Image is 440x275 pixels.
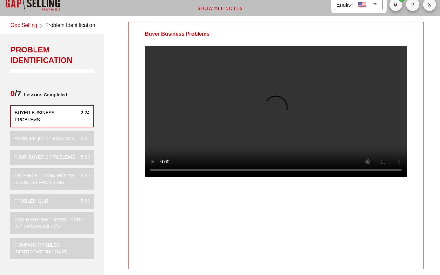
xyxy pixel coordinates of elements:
div: Problem Identification [10,45,94,65]
a: Gap Selling [10,22,37,30]
span: /7 [10,88,21,101]
div: Problem Quiz [14,198,49,205]
div: 5:00 [76,198,90,205]
button: Show All Notes [192,3,248,14]
div: Buyer Business Problems [129,22,226,46]
div: Company Problem Identification Chart [14,242,85,255]
div: Problem Identification [14,135,74,142]
div: 3:50 [76,172,90,186]
div: 2:24 [76,109,89,123]
span: Lessons Completed [21,88,67,101]
div: Buyer Business Problems [15,109,76,123]
div: Technical Problems vs Business Problems [14,172,76,186]
div: Your Buyer's Problems [14,154,75,161]
div: 5:00 [76,154,90,161]
div: 3:04 [76,135,90,142]
span: Show All Notes [197,6,243,11]
div: CRM Exercise: Revisit Your Buyer's Problems [14,216,85,230]
span: Problem Identification [45,22,95,30]
span: 0 [10,89,15,98]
